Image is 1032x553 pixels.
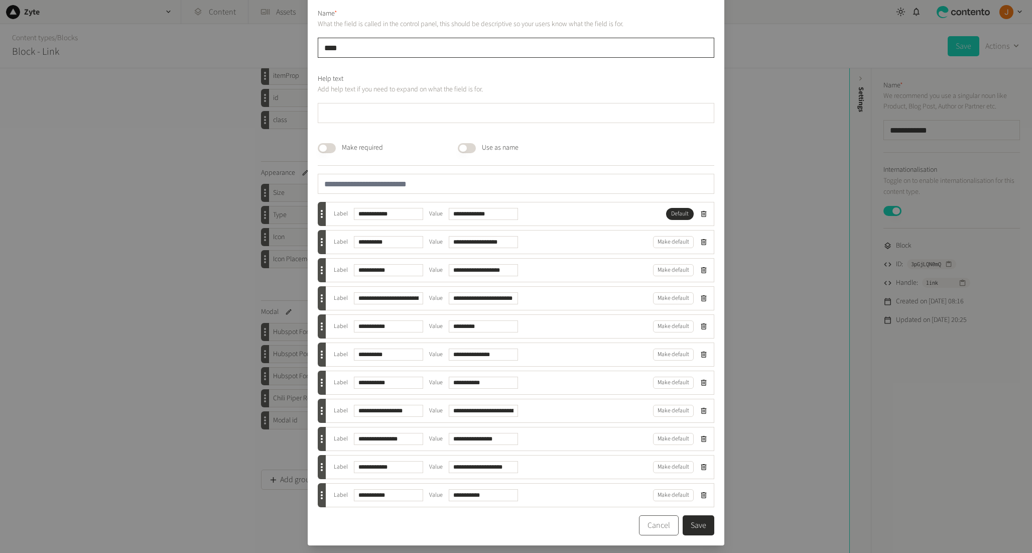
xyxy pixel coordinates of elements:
[318,9,337,19] label: Name
[334,491,348,500] label: Label
[429,266,443,275] label: Value
[334,209,348,218] label: Label
[653,433,694,445] button: Make default
[653,236,694,248] button: Make default
[334,406,348,415] label: Label
[653,292,694,304] button: Make default
[666,208,694,220] span: Default
[653,264,694,276] button: Make default
[334,266,348,275] label: Label
[429,491,443,500] label: Value
[429,238,443,247] label: Value
[653,489,694,501] button: Make default
[429,209,443,218] label: Value
[429,294,443,303] label: Value
[334,434,348,444] label: Label
[429,378,443,387] label: Value
[334,378,348,387] label: Label
[653,461,694,473] button: Make default
[653,377,694,389] button: Make default
[429,322,443,331] label: Value
[429,434,443,444] label: Value
[639,515,679,535] button: Cancel
[429,350,443,359] label: Value
[429,463,443,472] label: Value
[334,322,348,331] label: Label
[342,143,383,153] label: Make required
[334,350,348,359] label: Label
[334,463,348,472] label: Label
[653,320,694,333] button: Make default
[318,74,343,84] label: Help text
[653,405,694,417] button: Make default
[482,143,519,153] label: Use as name
[683,515,714,535] button: Save
[334,294,348,303] label: Label
[318,19,714,30] p: What the field is called in the control panel, this should be descriptive so your users know what...
[318,84,714,95] p: Add help text if you need to expand on what the field is for.
[653,349,694,361] button: Make default
[429,406,443,415] label: Value
[334,238,348,247] label: Label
